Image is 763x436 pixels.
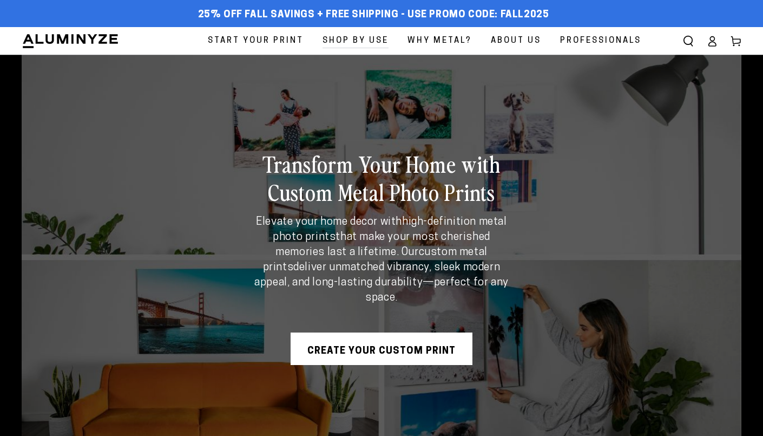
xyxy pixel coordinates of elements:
strong: high-definition metal photo prints [273,217,507,243]
a: Why Metal? [399,27,480,55]
h2: Transform Your Home with Custom Metal Photo Prints [248,149,516,206]
a: About Us [483,27,549,55]
a: Shop By Use [314,27,397,55]
a: Start Your Print [200,27,312,55]
span: About Us [491,34,541,48]
p: Elevate your home decor with that make your most cherished memories last a lifetime. Our deliver ... [248,214,516,305]
a: Create Your Custom Print [291,333,472,365]
span: Why Metal? [407,34,472,48]
span: Start Your Print [208,34,304,48]
span: Shop By Use [323,34,389,48]
summary: Search our site [676,29,700,53]
img: Aluminyze [22,33,119,49]
span: 25% off FALL Savings + Free Shipping - Use Promo Code: FALL2025 [198,9,549,21]
strong: custom metal prints [263,247,488,273]
span: Professionals [560,34,641,48]
a: Professionals [552,27,649,55]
